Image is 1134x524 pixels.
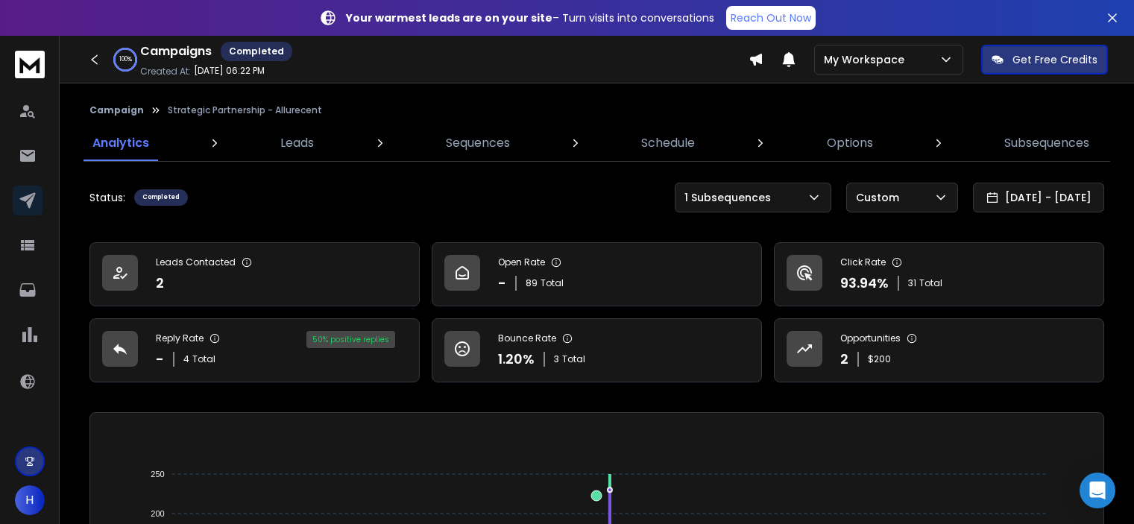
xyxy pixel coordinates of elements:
p: - [156,349,164,370]
p: Get Free Credits [1012,52,1097,67]
p: My Workspace [824,52,910,67]
a: Open Rate-89Total [432,242,762,306]
h1: Campaigns [140,42,212,60]
span: Total [919,277,942,289]
a: Opportunities2$200 [774,318,1104,382]
a: Reach Out Now [726,6,816,30]
a: Leads [271,125,323,161]
p: Open Rate [498,256,545,268]
a: Leads Contacted2 [89,242,420,306]
p: Subsequences [1004,134,1089,152]
div: Open Intercom Messenger [1080,473,1115,508]
span: Total [562,353,585,365]
tspan: 250 [151,470,165,479]
p: Created At: [140,66,191,78]
div: 50 % positive replies [306,331,395,348]
p: Options [827,134,873,152]
button: Campaign [89,104,144,116]
span: Total [541,277,564,289]
span: 31 [908,277,916,289]
p: Reach Out Now [731,10,811,25]
button: H [15,485,45,515]
p: Analytics [92,134,149,152]
a: Subsequences [995,125,1098,161]
a: Click Rate93.94%31Total [774,242,1104,306]
a: Reply Rate-4Total50% positive replies [89,318,420,382]
p: Strategic Partnership - Allurecent [168,104,322,116]
a: Sequences [437,125,519,161]
p: [DATE] 06:22 PM [194,65,265,77]
p: Schedule [641,134,695,152]
p: - [498,273,506,294]
span: 4 [183,353,189,365]
strong: Your warmest leads are on your site [346,10,552,25]
a: Analytics [84,125,158,161]
p: 100 % [119,55,132,64]
a: Schedule [632,125,704,161]
p: – Turn visits into conversations [346,10,714,25]
p: Click Rate [840,256,886,268]
div: Completed [221,42,292,61]
p: Opportunities [840,332,901,344]
p: Leads Contacted [156,256,236,268]
p: 93.94 % [840,273,889,294]
button: [DATE] - [DATE] [973,183,1104,212]
p: Leads [280,134,314,152]
p: $ 200 [868,353,891,365]
tspan: 200 [151,509,165,518]
p: Bounce Rate [498,332,556,344]
p: 2 [156,273,164,294]
p: Status: [89,190,125,205]
a: Bounce Rate1.20%3Total [432,318,762,382]
img: logo [15,51,45,78]
p: 1.20 % [498,349,535,370]
a: Options [818,125,882,161]
p: Custom [856,190,905,205]
div: Completed [134,189,188,206]
button: Get Free Credits [981,45,1108,75]
span: Total [192,353,215,365]
span: 3 [554,353,559,365]
p: Reply Rate [156,332,204,344]
p: Sequences [446,134,510,152]
span: 89 [526,277,538,289]
p: 2 [840,349,848,370]
p: 1 Subsequences [684,190,777,205]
